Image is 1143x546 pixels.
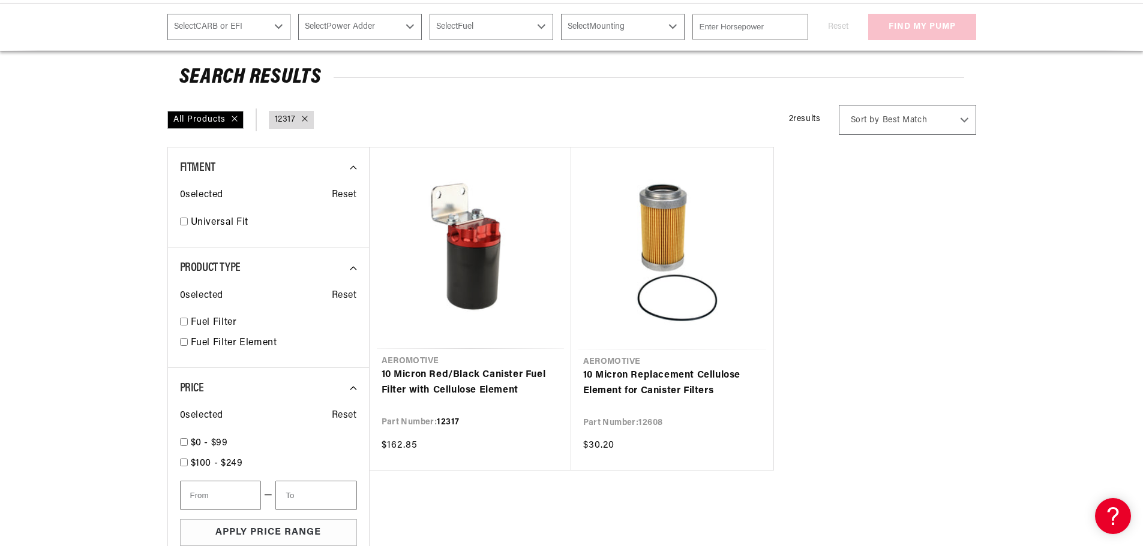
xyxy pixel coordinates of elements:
[191,458,243,468] span: $100 - $249
[332,188,357,203] span: Reset
[180,519,357,546] button: Apply Price Range
[382,367,559,398] a: 10 Micron Red/Black Canister Fuel Filter with Cellulose Element
[180,481,261,510] input: From
[167,14,291,40] select: CARB or EFI
[692,14,808,40] input: Enter Horsepower
[275,481,356,510] input: To
[180,288,223,304] span: 0 selected
[264,488,273,503] span: —
[180,162,215,174] span: Fitment
[839,105,976,135] select: Sort by
[191,336,357,351] a: Fuel Filter Element
[851,114,880,126] span: Sort by
[332,408,357,424] span: Reset
[191,215,357,231] a: Universal Fit
[167,111,244,129] div: All Products
[179,68,964,88] h2: Search Results
[583,368,761,399] a: 10 Micron Replacement Cellulose Element for Canister Filters
[298,14,422,40] select: Power Adder
[332,288,357,304] span: Reset
[180,382,204,394] span: Price
[561,14,685,40] select: Mounting
[180,188,223,203] span: 0 selected
[180,262,241,274] span: Product Type
[430,14,553,40] select: Fuel
[191,438,228,448] span: $0 - $99
[191,315,357,331] a: Fuel Filter
[789,114,821,123] span: 2 results
[275,113,296,126] a: 12317
[180,408,223,424] span: 0 selected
